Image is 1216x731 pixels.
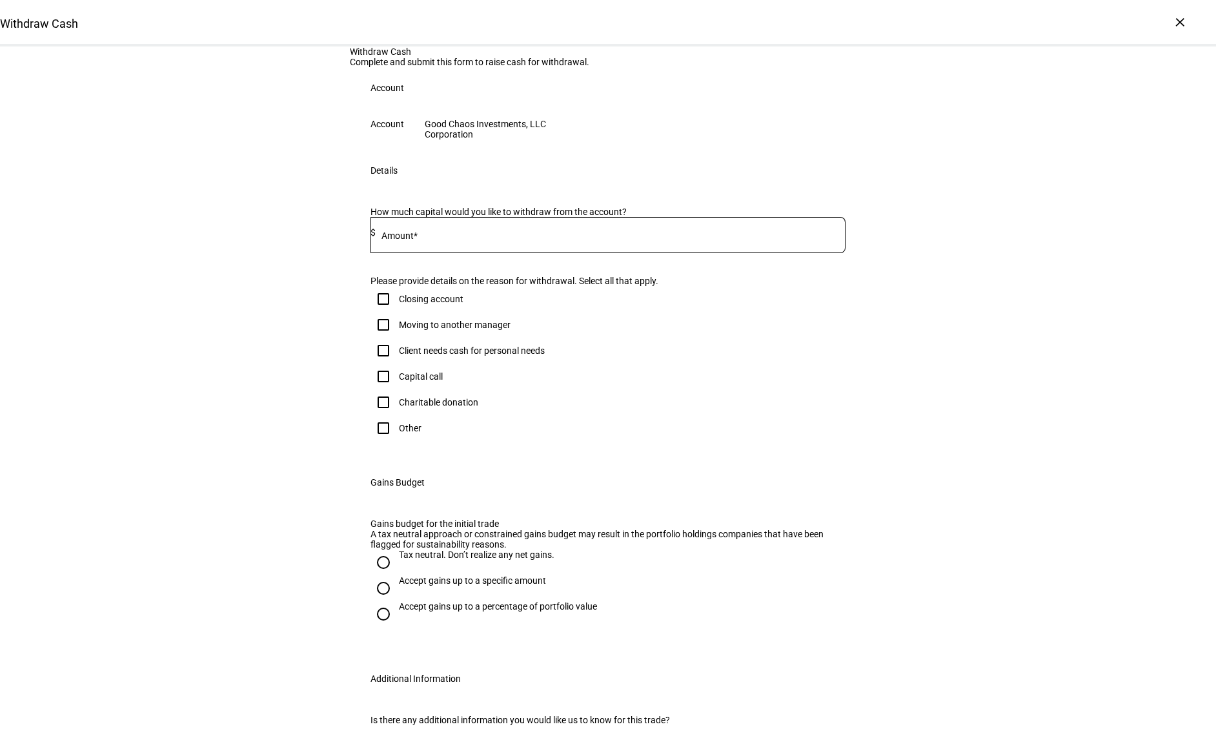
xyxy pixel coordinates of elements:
div: Capital call [399,371,443,382]
div: Is there any additional information you would like us to know for this trade? [370,715,846,725]
div: Moving to another manager [399,320,511,330]
div: Other [399,423,421,433]
div: Tax neutral. Don’t realize any net gains. [399,550,554,560]
div: Closing account [399,294,463,304]
div: Please provide details on the reason for withdrawal. Select all that apply. [370,276,846,286]
span: $ [370,227,376,238]
div: Client needs cash for personal needs [399,345,545,356]
div: Good Chaos Investments, LLC [425,119,546,129]
div: Accept gains up to a percentage of portfolio value [399,601,597,612]
div: Gains Budget [370,477,425,488]
mat-label: Amount* [381,231,418,241]
div: Charitable donation [399,397,478,407]
div: How much capital would you like to withdraw from the account? [370,207,846,217]
div: Complete and submit this form to raise cash for withdrawal. [350,57,866,67]
div: Account [370,119,404,129]
div: × [1170,12,1190,32]
div: A tax neutral approach or constrained gains budget may result in the portfolio holdings companies... [370,529,846,550]
div: Account [370,83,404,93]
div: Corporation [425,129,546,139]
div: Additional Information [370,674,461,684]
div: Withdraw Cash [350,46,866,57]
div: Gains budget for the initial trade [370,519,846,529]
div: Accept gains up to a specific amount [399,575,546,586]
div: Details [370,165,398,176]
